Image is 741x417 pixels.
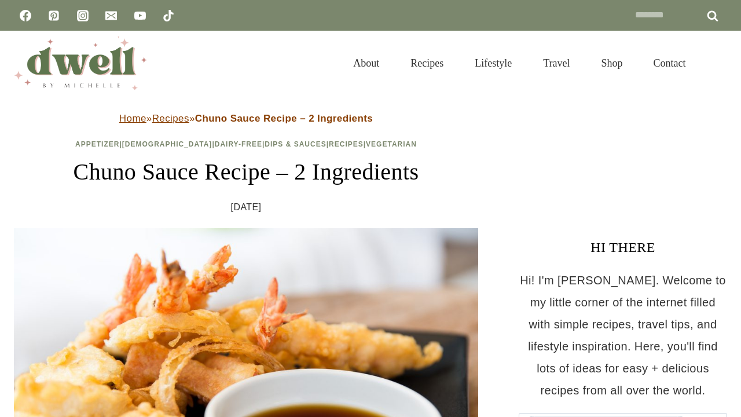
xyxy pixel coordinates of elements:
[119,113,146,124] a: Home
[519,269,727,401] p: Hi! I'm [PERSON_NAME]. Welcome to my little corner of the internet filled with simple recipes, tr...
[119,113,373,124] span: » »
[100,4,123,27] a: Email
[338,43,395,83] a: About
[152,113,189,124] a: Recipes
[14,155,478,189] h1: Chuno Sauce Recipe – 2 Ingredients
[459,43,527,83] a: Lifestyle
[231,199,262,216] time: [DATE]
[42,4,65,27] a: Pinterest
[338,43,702,83] nav: Primary Navigation
[75,140,417,148] span: | | | | |
[75,140,119,148] a: Appetizer
[329,140,364,148] a: Recipes
[122,140,212,148] a: [DEMOGRAPHIC_DATA]
[366,140,417,148] a: Vegetarian
[14,36,147,90] img: DWELL by michelle
[395,43,459,83] a: Recipes
[265,140,326,148] a: Dips & Sauces
[707,53,727,73] button: View Search Form
[14,4,37,27] a: Facebook
[129,4,152,27] a: YouTube
[215,140,262,148] a: Dairy-Free
[195,113,373,124] strong: Chuno Sauce Recipe – 2 Ingredients
[157,4,180,27] a: TikTok
[585,43,638,83] a: Shop
[71,4,94,27] a: Instagram
[638,43,702,83] a: Contact
[527,43,585,83] a: Travel
[519,237,727,258] h3: HI THERE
